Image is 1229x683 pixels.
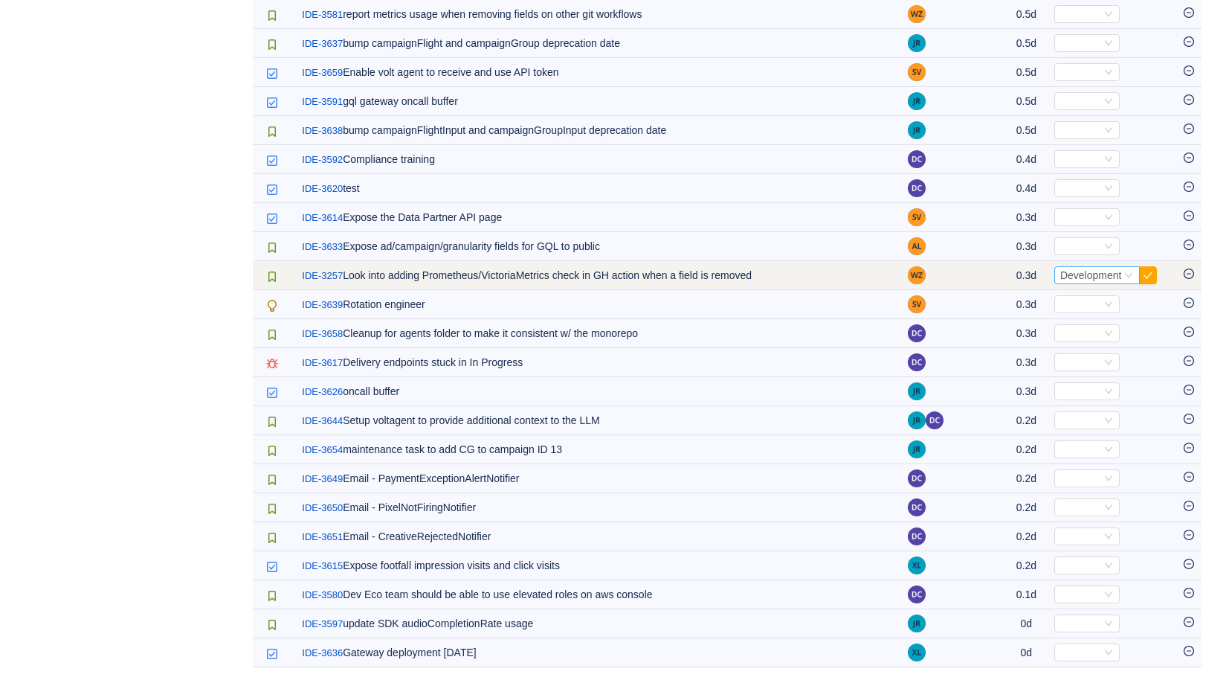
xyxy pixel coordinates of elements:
img: 10315 [266,503,278,515]
i: icon: down [1104,474,1113,484]
a: IDE-3615 [302,559,343,574]
i: icon: down [1104,97,1113,107]
td: 0d [1006,638,1047,667]
i: icon: down [1104,10,1113,20]
i: icon: minus-circle [1184,646,1194,656]
td: 0.3d [1006,261,1047,290]
i: icon: down [1104,68,1113,78]
img: AL [908,237,926,255]
img: 10315 [266,416,278,428]
i: icon: minus-circle [1184,65,1194,76]
i: icon: minus-circle [1184,269,1194,279]
i: icon: minus-circle [1184,356,1194,366]
img: JR [908,615,926,632]
img: 10318 [266,561,278,573]
a: IDE-3597 [302,617,343,632]
td: 0d [1006,609,1047,638]
td: 0.5d [1006,87,1047,116]
td: Email - CreativeRejectedNotifier [294,522,900,551]
td: Cleanup for agents folder to make it consistent w/ the monorepo [294,319,900,348]
td: 0.2d [1006,493,1047,522]
td: gql gateway oncall buffer [294,87,900,116]
td: oncall buffer [294,377,900,406]
i: icon: minus-circle [1184,240,1194,250]
td: bump campaignFlight and campaignGroup deprecation date [294,29,900,58]
img: 10318 [266,648,278,660]
a: IDE-3644 [302,414,343,429]
i: icon: down [1104,648,1113,658]
img: XL [908,557,926,574]
td: 0.2d [1006,435,1047,464]
img: JR [908,34,926,52]
img: XL [908,644,926,661]
i: icon: minus-circle [1184,327,1194,337]
a: IDE-3257 [302,269,343,283]
td: 0.5d [1006,116,1047,145]
i: icon: down [1124,271,1133,281]
td: 0.3d [1006,232,1047,261]
img: DC [926,411,943,429]
i: icon: minus-circle [1184,211,1194,221]
i: icon: down [1104,590,1113,600]
td: update SDK audioCompletionRate usage [294,609,900,638]
img: DC [908,353,926,371]
i: icon: down [1104,561,1113,571]
a: IDE-3650 [302,501,343,516]
i: icon: down [1104,184,1113,194]
img: WZ [908,266,926,284]
a: IDE-3614 [302,211,343,225]
img: 10315 [266,329,278,341]
td: 0.4d [1006,145,1047,174]
img: WZ [908,5,926,23]
i: icon: down [1104,242,1113,252]
img: DC [908,528,926,545]
td: 0.3d [1006,203,1047,232]
i: icon: minus-circle [1184,36,1194,47]
a: IDE-3617 [302,356,343,371]
td: Expose ad/campaign/granularity fields for GQL to public [294,232,900,261]
i: icon: down [1104,155,1113,165]
td: maintenance task to add CG to campaign ID 13 [294,435,900,464]
img: JR [908,440,926,458]
i: icon: down [1104,300,1113,310]
img: 10315 [266,39,278,51]
td: 0.2d [1006,464,1047,493]
td: Delivery endpoints stuck in In Progress [294,348,900,377]
img: SV [908,63,926,81]
i: icon: minus-circle [1184,298,1194,308]
img: DC [908,469,926,487]
td: 0.2d [1006,406,1047,435]
a: IDE-3637 [302,36,343,51]
td: bump campaignFlightInput and campaignGroupInput deprecation date [294,116,900,145]
a: IDE-3651 [302,530,343,545]
td: Dev Eco team should be able to use elevated roles on aws console [294,580,900,609]
img: 10315 [266,474,278,486]
img: JR [908,121,926,139]
img: 10315 [266,590,278,602]
img: SV [908,295,926,313]
i: icon: minus-circle [1184,414,1194,424]
img: JR [908,92,926,110]
img: DC [908,586,926,603]
td: 0.3d [1006,290,1047,319]
a: IDE-3581 [302,7,343,22]
td: 0.5d [1006,29,1047,58]
i: icon: down [1104,503,1113,513]
img: DC [908,498,926,516]
img: 10303 [266,358,278,370]
img: 10315 [266,10,278,22]
img: 10315 [266,619,278,631]
a: IDE-3620 [302,182,343,196]
i: icon: down [1104,619,1113,629]
a: IDE-3649 [302,472,343,487]
a: IDE-3639 [302,298,343,312]
i: icon: minus-circle [1184,443,1194,453]
a: IDE-3626 [302,385,343,400]
td: Rotation engineer [294,290,900,319]
i: icon: down [1104,445,1113,455]
i: icon: down [1104,329,1113,339]
td: test [294,174,900,203]
td: Expose the Data Partner API page [294,203,900,232]
i: icon: down [1104,532,1113,542]
td: 0.3d [1006,377,1047,406]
